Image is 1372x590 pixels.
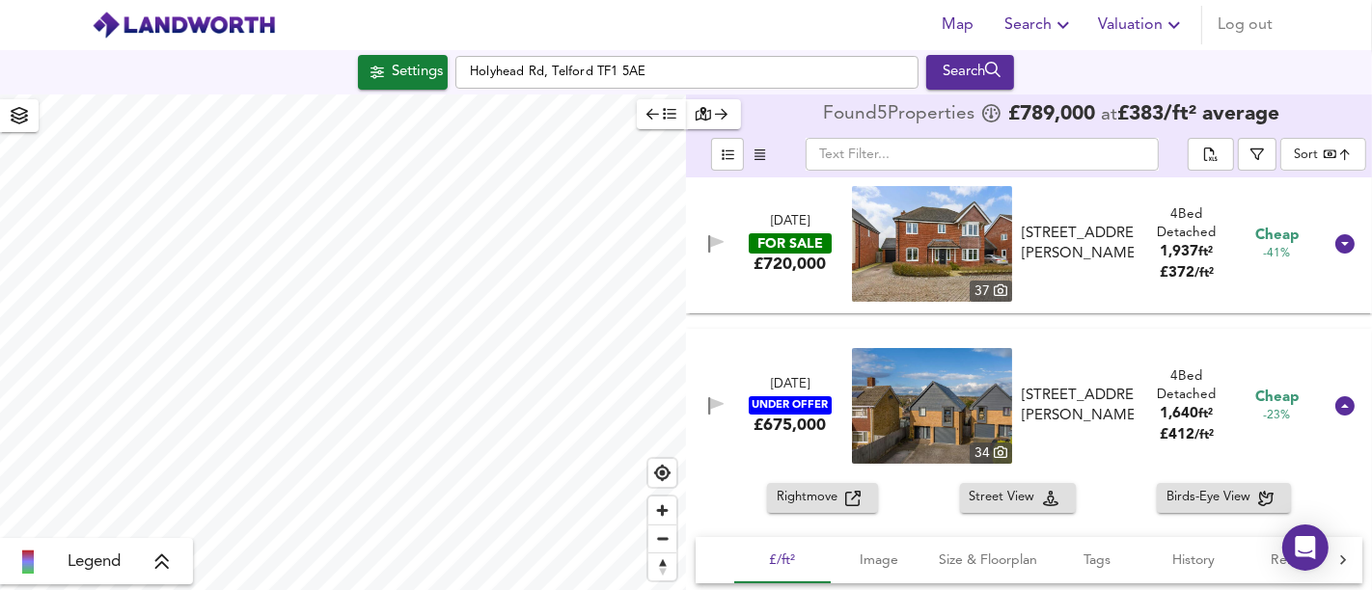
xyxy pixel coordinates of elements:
[852,186,1012,302] img: property thumbnail
[92,11,276,40] img: logo
[1141,367,1232,405] div: 4 Bed Detached
[1253,549,1327,573] span: Rental
[823,105,979,124] div: Found 5 Propert ies
[852,186,1012,302] a: property thumbnail 37
[960,483,1076,513] button: Street View
[1004,12,1075,39] span: Search
[1210,6,1280,44] button: Log out
[1160,266,1214,281] span: £ 372
[648,459,676,487] button: Find my location
[806,138,1159,171] input: Text Filter...
[358,55,448,90] button: Settings
[926,55,1014,90] div: Run Your Search
[1060,549,1134,573] span: Tags
[1194,267,1214,280] span: / ft²
[970,487,1043,509] span: Street View
[852,348,1012,464] img: property thumbnail
[771,213,809,231] div: [DATE]
[970,442,1012,464] div: 34
[1022,386,1134,427] div: [STREET_ADDRESS][PERSON_NAME]
[1218,12,1273,39] span: Log out
[648,524,676,552] button: Zoom out
[1157,549,1230,573] span: History
[927,6,989,44] button: Map
[358,55,448,90] div: Click to configure Search Settings
[926,55,1014,90] button: Search
[1014,224,1141,265] div: Edneys Walk, Overton, Basingstoke, RG25 3FB
[1263,408,1290,424] span: -23%
[754,415,826,436] div: £675,000
[771,376,809,394] div: [DATE]
[970,281,1012,302] div: 37
[1160,245,1198,259] span: 1,937
[1101,106,1117,124] span: at
[1166,487,1258,509] span: Birds-Eye View
[746,549,819,573] span: £/ft²
[1255,226,1299,246] span: Cheap
[1188,138,1234,171] div: split button
[935,12,981,39] span: Map
[1157,483,1291,513] button: Birds-Eye View
[1022,224,1134,265] div: [STREET_ADDRESS][PERSON_NAME]
[754,254,826,275] div: £720,000
[1090,6,1194,44] button: Valuation
[1280,138,1366,171] div: Sort
[842,549,916,573] span: Image
[767,483,878,513] button: Rightmove
[1160,428,1214,442] span: £ 412
[1263,246,1290,262] span: -41%
[1333,232,1357,255] svg: Show Details
[686,329,1372,483] div: [DATE]UNDER OFFER£675,000 property thumbnail 34 [STREET_ADDRESS][PERSON_NAME]4Bed Detached1,640ft...
[392,60,443,85] div: Settings
[648,553,676,580] span: Reset bearing to north
[648,496,676,524] button: Zoom in
[1098,12,1186,39] span: Valuation
[749,396,832,415] div: UNDER OFFER
[931,60,1009,85] div: Search
[1194,429,1214,442] span: / ft²
[777,487,845,509] span: Rightmove
[1141,205,1232,243] div: 4 Bed Detached
[997,6,1083,44] button: Search
[648,525,676,552] span: Zoom out
[455,56,919,89] input: Enter a location...
[686,174,1372,313] div: [DATE]FOR SALE£720,000 property thumbnail 37 [STREET_ADDRESS][PERSON_NAME]4Bed Detached1,937ft²£3...
[749,233,832,254] div: FOR SALE
[1294,146,1318,164] div: Sort
[852,348,1012,464] a: property thumbnail 34
[1333,394,1357,417] svg: Show Details
[1198,408,1213,420] span: ft²
[68,550,121,574] span: Legend
[1008,105,1095,124] span: £ 789,000
[648,552,676,580] button: Reset bearing to north
[1160,407,1198,421] span: 1,640
[1282,524,1329,571] div: Open Intercom Messenger
[939,549,1037,573] span: Size & Floorplan
[1117,104,1279,124] span: £ 383 / ft² average
[1198,246,1213,258] span: ft²
[1255,388,1299,408] span: Cheap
